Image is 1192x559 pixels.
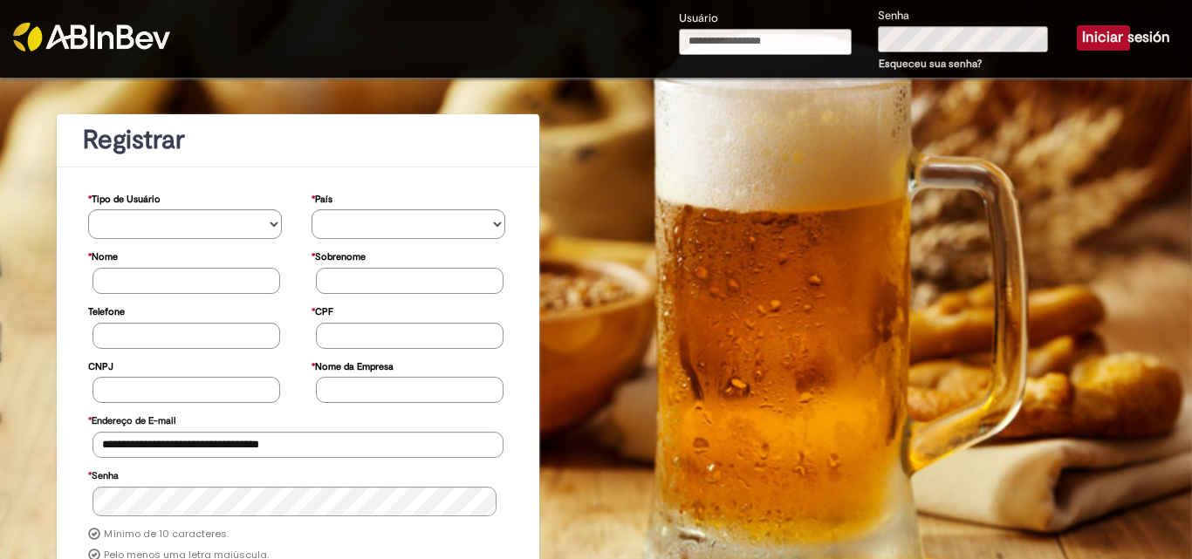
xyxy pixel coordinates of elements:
[312,185,332,210] label: País
[878,8,909,24] label: Senha
[88,352,113,378] label: CNPJ
[679,10,718,27] label: Usuário
[312,242,366,268] label: Sobrenome
[104,528,229,542] label: Mínimo de 10 caracteres.
[879,57,982,71] a: Esqueceu sua senha?
[312,297,333,323] label: CPF
[88,242,118,268] label: Nome
[88,185,161,210] label: Tipo de Usuário
[312,352,394,378] label: Nome da Empresa
[88,406,175,432] label: Endereço de E-mail
[1077,25,1130,50] button: Iniciar sesión
[83,126,513,154] h1: Registrar
[88,461,119,487] label: Senha
[88,297,125,323] label: Telefone
[13,23,170,51] img: ABInbev-white.png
